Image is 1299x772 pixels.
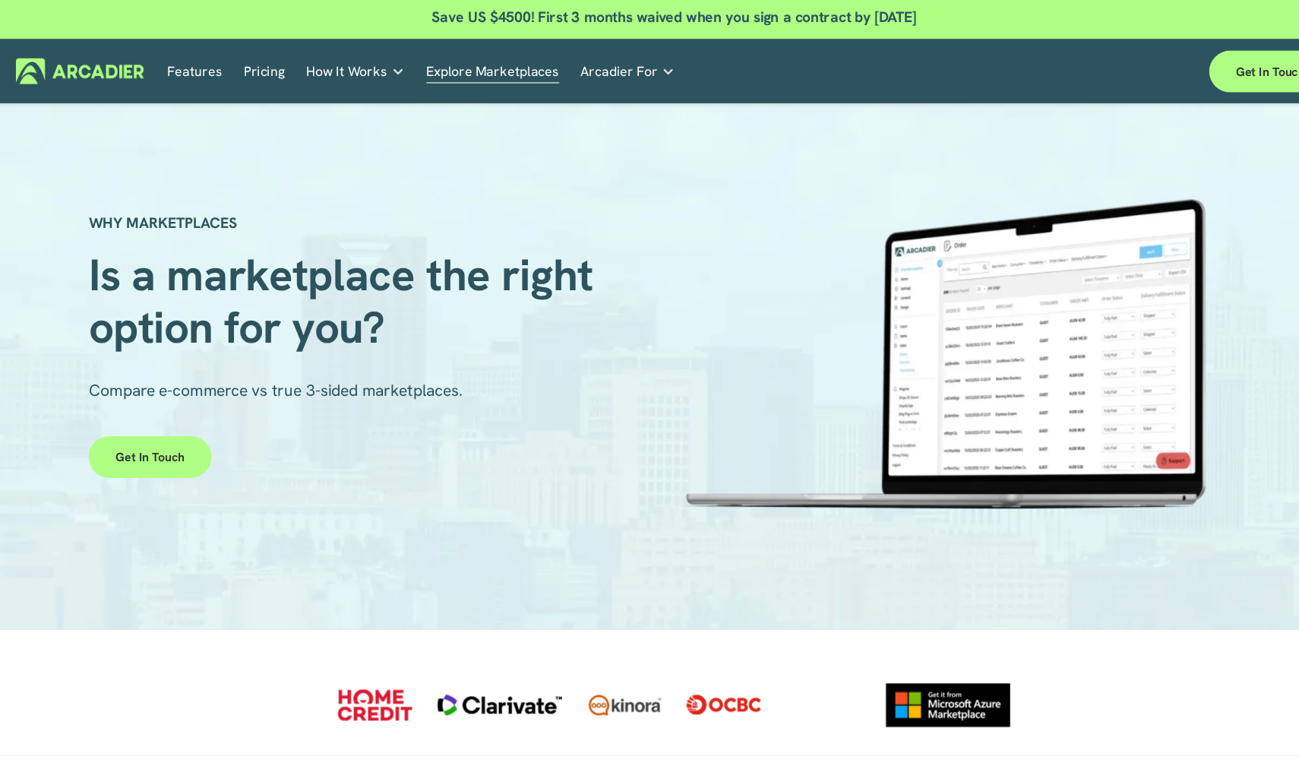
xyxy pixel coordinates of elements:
a: Explore Marketplaces [425,56,545,80]
span: Arcadier For [564,58,634,79]
span: Compare e-commerce vs true 3-sided marketplaces. [118,349,458,368]
a: Pricing [258,56,296,80]
a: folder dropdown [315,56,405,80]
iframe: Chat Widget [1223,699,1299,772]
strong: WHY MARKETPLACES [118,197,252,214]
span: Is a marketplace the right option for you? [118,227,586,327]
a: Get in touch [118,400,229,438]
a: Get in touch [1136,49,1247,87]
a: Features [189,56,239,80]
span: How It Works [315,58,389,79]
a: folder dropdown [564,56,650,80]
img: Arcadier [52,56,168,80]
